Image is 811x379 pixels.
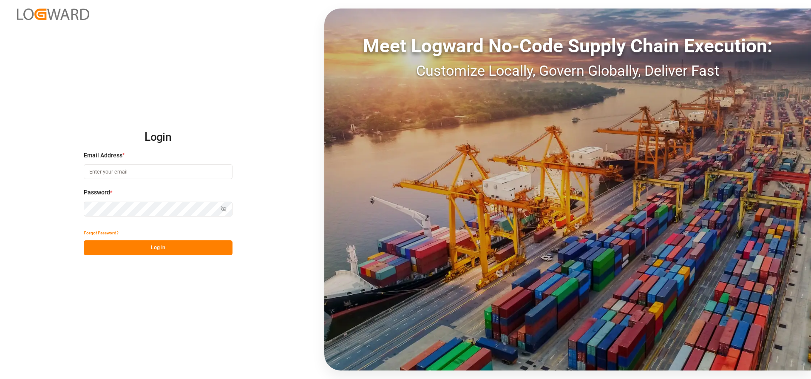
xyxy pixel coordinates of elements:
[324,32,811,60] div: Meet Logward No-Code Supply Chain Execution:
[84,164,233,179] input: Enter your email
[17,9,89,20] img: Logward_new_orange.png
[324,60,811,82] div: Customize Locally, Govern Globally, Deliver Fast
[84,225,119,240] button: Forgot Password?
[84,188,110,197] span: Password
[84,124,233,151] h2: Login
[84,240,233,255] button: Log In
[84,151,122,160] span: Email Address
